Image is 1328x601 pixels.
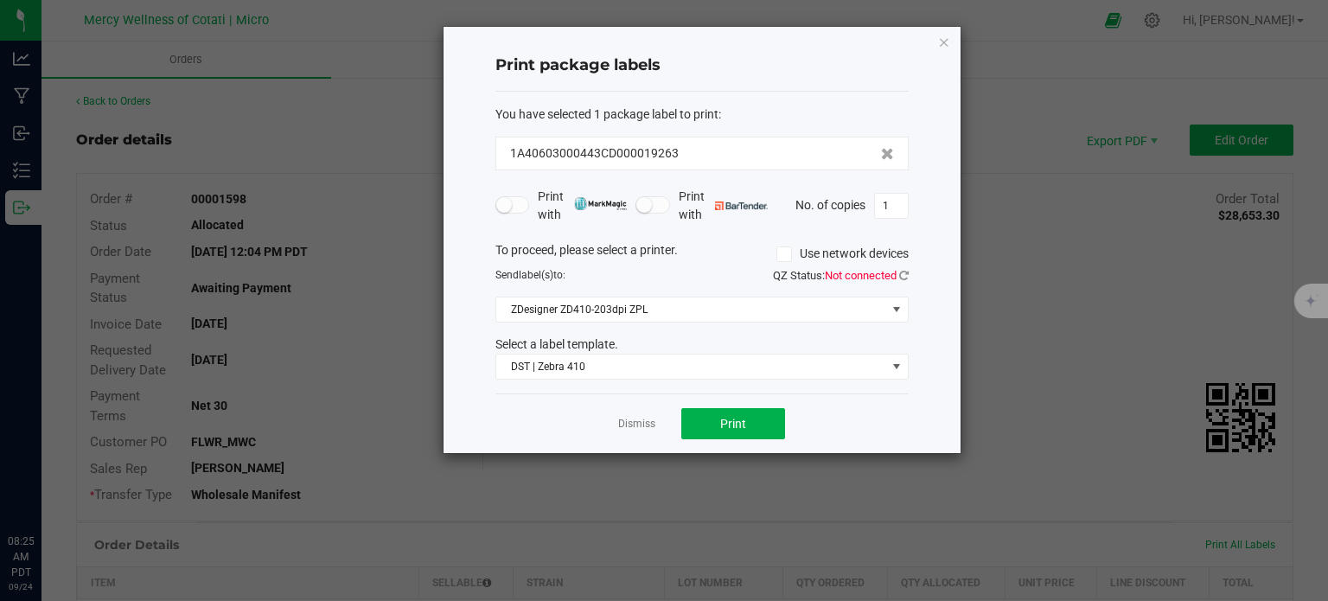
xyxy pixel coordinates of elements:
span: Not connected [825,269,897,282]
h4: Print package labels [495,54,909,77]
span: 1A40603000443CD000019263 [510,144,679,163]
span: QZ Status: [773,269,909,282]
button: Print [681,408,785,439]
span: Print [720,417,746,431]
span: ZDesigner ZD410-203dpi ZPL [496,297,886,322]
img: mark_magic_cybra.png [574,197,627,210]
a: Dismiss [618,417,655,432]
div: To proceed, please select a printer. [482,241,922,267]
span: Send to: [495,269,565,281]
span: DST | Zebra 410 [496,355,886,379]
span: You have selected 1 package label to print [495,107,718,121]
iframe: Resource center [17,463,69,515]
label: Use network devices [776,245,909,263]
span: No. of copies [795,197,865,211]
img: bartender.png [715,201,768,210]
iframe: Resource center unread badge [51,460,72,481]
span: Print with [538,188,627,224]
span: label(s) [519,269,553,281]
div: Select a label template. [482,336,922,354]
span: Print with [679,188,768,224]
div: : [495,105,909,124]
